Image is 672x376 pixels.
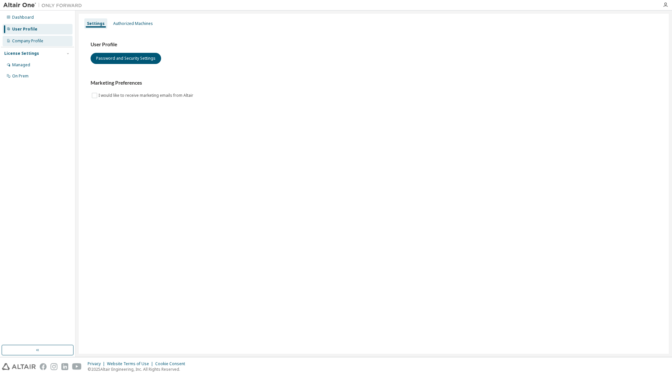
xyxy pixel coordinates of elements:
[12,27,37,32] div: User Profile
[155,361,189,366] div: Cookie Consent
[91,80,657,86] h3: Marketing Preferences
[40,363,47,370] img: facebook.svg
[61,363,68,370] img: linkedin.svg
[12,15,34,20] div: Dashboard
[72,363,82,370] img: youtube.svg
[12,62,30,68] div: Managed
[113,21,153,26] div: Authorized Machines
[98,92,195,99] label: I would like to receive marketing emails from Altair
[87,21,105,26] div: Settings
[88,366,189,372] p: © 2025 Altair Engineering, Inc. All Rights Reserved.
[88,361,107,366] div: Privacy
[91,41,657,48] h3: User Profile
[3,2,85,9] img: Altair One
[91,53,161,64] button: Password and Security Settings
[12,38,43,44] div: Company Profile
[51,363,57,370] img: instagram.svg
[107,361,155,366] div: Website Terms of Use
[12,73,29,79] div: On Prem
[2,363,36,370] img: altair_logo.svg
[4,51,39,56] div: License Settings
